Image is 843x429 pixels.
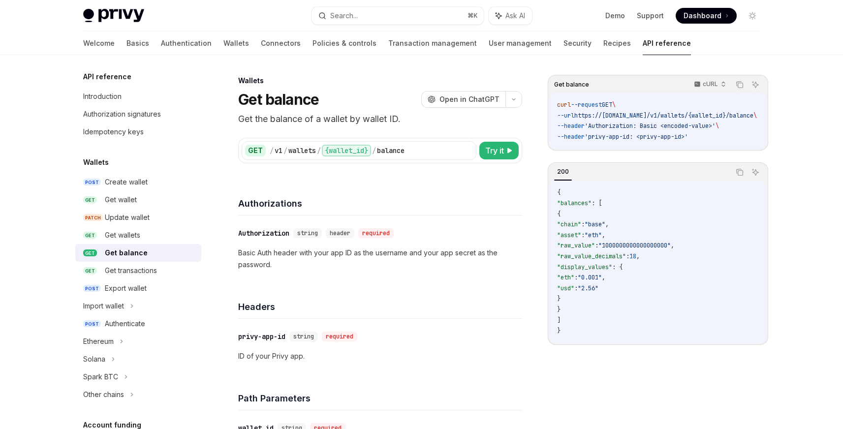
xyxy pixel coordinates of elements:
[83,389,124,400] div: Other chains
[557,252,626,260] span: "raw_value_decimals"
[75,244,201,262] a: GETGet balance
[574,112,753,120] span: https://[DOMAIN_NAME]/v1/wallets/{wallet_id}/balance
[602,101,612,109] span: GET
[468,12,478,20] span: ⌘ K
[238,247,522,271] p: Basic Auth header with your app ID as the username and your app secret as the password.
[479,142,519,159] button: Try it
[283,146,287,155] div: /
[602,231,605,239] span: ,
[585,220,605,228] span: "base"
[643,31,691,55] a: API reference
[238,300,522,313] h4: Headers
[75,191,201,209] a: GETGet wallet
[83,320,101,328] span: POST
[612,263,623,271] span: : {
[83,285,101,292] span: POST
[75,262,201,279] a: GETGet transactions
[126,31,149,55] a: Basics
[557,295,561,303] span: }
[322,145,371,156] div: {wallet_id}
[238,350,522,362] p: ID of your Privy app.
[574,274,578,281] span: :
[312,7,484,25] button: Search...⌘K
[585,122,716,130] span: 'Authorization: Basic <encoded-value>'
[83,300,124,312] div: Import wallet
[238,392,522,405] h4: Path Parameters
[83,267,97,275] span: GET
[238,332,285,341] div: privy-app-id
[83,9,144,23] img: light logo
[83,156,109,168] h5: Wallets
[605,11,625,21] a: Demo
[602,274,605,281] span: ,
[626,252,629,260] span: :
[105,265,157,276] div: Get transactions
[261,31,301,55] a: Connectors
[358,228,394,238] div: required
[312,31,376,55] a: Policies & controls
[557,327,561,335] span: }
[75,209,201,226] a: PATCHUpdate wallet
[83,249,97,257] span: GET
[636,252,640,260] span: ,
[105,229,140,241] div: Get wallets
[592,199,602,207] span: : [
[83,214,103,221] span: PATCH
[554,81,589,89] span: Get balance
[716,122,719,130] span: \
[83,71,131,83] h5: API reference
[557,306,561,313] span: }
[684,11,721,21] span: Dashboard
[745,8,760,24] button: Toggle dark mode
[554,166,572,178] div: 200
[83,31,115,55] a: Welcome
[557,231,581,239] span: "asset"
[275,146,282,155] div: v1
[161,31,212,55] a: Authentication
[83,232,97,239] span: GET
[574,284,578,292] span: :
[557,274,574,281] span: "eth"
[637,11,664,21] a: Support
[557,220,581,228] span: "chain"
[83,196,97,204] span: GET
[322,332,357,341] div: required
[581,220,585,228] span: :
[238,91,319,108] h1: Get balance
[83,126,144,138] div: Idempotency keys
[297,229,318,237] span: string
[671,242,674,249] span: ,
[75,279,201,297] a: POSTExport wallet
[105,194,137,206] div: Get wallet
[578,284,598,292] span: "2.56"
[585,231,602,239] span: "eth"
[105,318,145,330] div: Authenticate
[605,220,609,228] span: ,
[603,31,631,55] a: Recipes
[557,284,574,292] span: "usd"
[598,242,671,249] span: "1000000000000000000"
[439,94,500,104] span: Open in ChatGPT
[238,228,289,238] div: Authorization
[571,101,602,109] span: --request
[733,166,746,179] button: Copy the contents from the code block
[83,336,114,347] div: Ethereum
[75,88,201,105] a: Introduction
[105,247,148,259] div: Get balance
[629,252,636,260] span: 18
[557,210,561,218] span: {
[557,112,574,120] span: --url
[557,122,585,130] span: --header
[581,231,585,239] span: :
[688,76,730,93] button: cURL
[612,101,616,109] span: \
[749,166,762,179] button: Ask AI
[505,11,525,21] span: Ask AI
[223,31,249,55] a: Wallets
[83,91,122,102] div: Introduction
[330,10,358,22] div: Search...
[753,112,757,120] span: \
[485,145,504,156] span: Try it
[557,242,595,249] span: "raw_value"
[270,146,274,155] div: /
